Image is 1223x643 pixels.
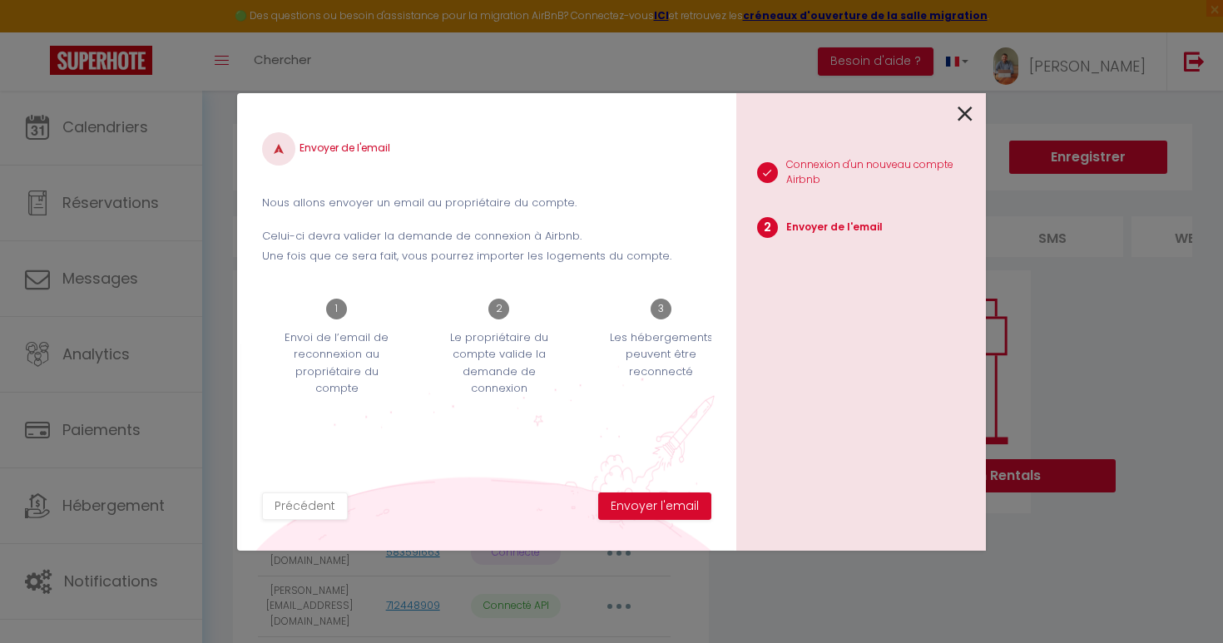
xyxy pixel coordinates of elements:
p: Nous allons envoyer un email au propriétaire du compte. [262,195,711,211]
p: Une fois que ce sera fait, vous pourrez importer les logements du compte. [262,248,711,265]
button: Ouvrir le widget de chat LiveChat [13,7,63,57]
h4: Envoyer de l'email [262,132,711,166]
span: 2 [488,299,509,319]
p: Connexion d'un nouveau compte Airbnb [786,157,987,189]
p: Les hébergements peuvent être reconnecté [597,329,725,380]
span: 1 [326,299,347,319]
p: Envoi de l’email de reconnexion au propriétaire du compte [273,329,401,398]
p: Celui-ci devra valider la demande de connexion à Airbnb. [262,228,711,245]
span: 2 [757,217,778,238]
p: Le propriétaire du compte valide la demande de connexion [435,329,563,398]
span: 3 [651,299,671,319]
p: Envoyer de l'email [786,220,883,235]
button: Précédent [262,492,348,521]
button: Envoyer l'email [598,492,711,521]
